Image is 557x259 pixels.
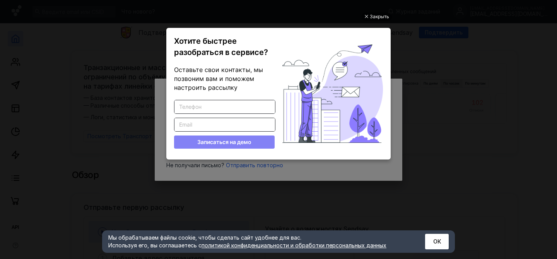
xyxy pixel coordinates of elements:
button: ОК [425,234,449,249]
div: Закрыть [370,12,389,21]
div: Мы обрабатываем файлы cookie, чтобы сделать сайт удобнее для вас. Используя его, вы соглашаетесь c [108,234,406,249]
input: Email [174,118,275,131]
span: Хотите быстрее разобраться в сервисе? [174,36,268,57]
button: Записаться на демо [174,136,275,149]
span: Оставьте свои контакты, мы позвоним вам и поможем настроить рассылку [174,66,263,91]
input: Телефон [174,100,275,113]
a: политикой конфиденциальности и обработки персональных данных [202,242,386,249]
